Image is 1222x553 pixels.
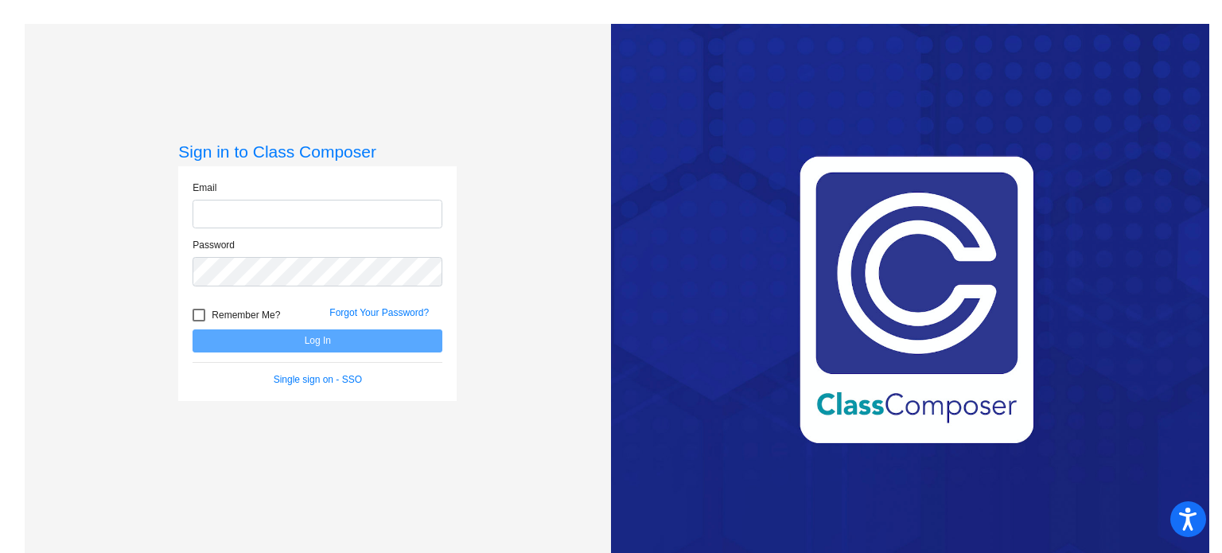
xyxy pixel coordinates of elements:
[193,238,235,252] label: Password
[178,142,457,162] h3: Sign in to Class Composer
[193,329,442,352] button: Log In
[329,307,429,318] a: Forgot Your Password?
[212,306,280,325] span: Remember Me?
[193,181,216,195] label: Email
[274,374,362,385] a: Single sign on - SSO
